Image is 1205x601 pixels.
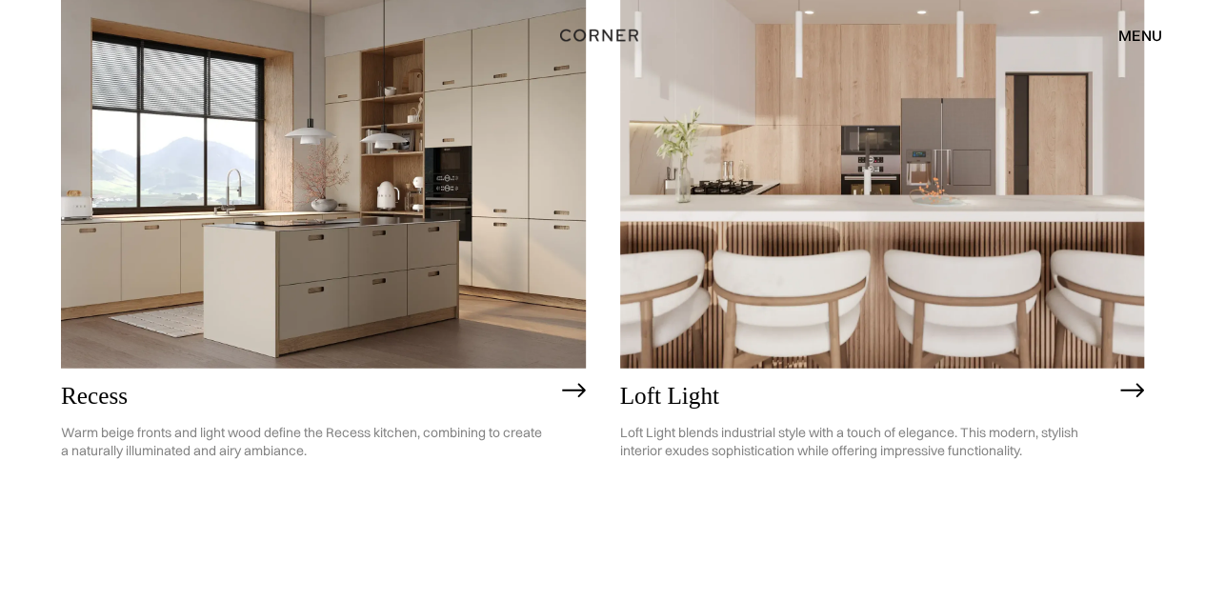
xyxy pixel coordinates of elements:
[1099,19,1162,51] div: menu
[557,23,648,48] a: home
[1118,28,1162,43] div: menu
[61,410,552,474] p: Warm beige fronts and light wood define the Recess kitchen, combining to create a naturally illum...
[61,383,552,410] h2: Recess
[620,410,1112,474] p: Loft Light blends industrial style with a touch of elegance. This modern, stylish interior exudes...
[620,383,1112,410] h2: Loft Light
